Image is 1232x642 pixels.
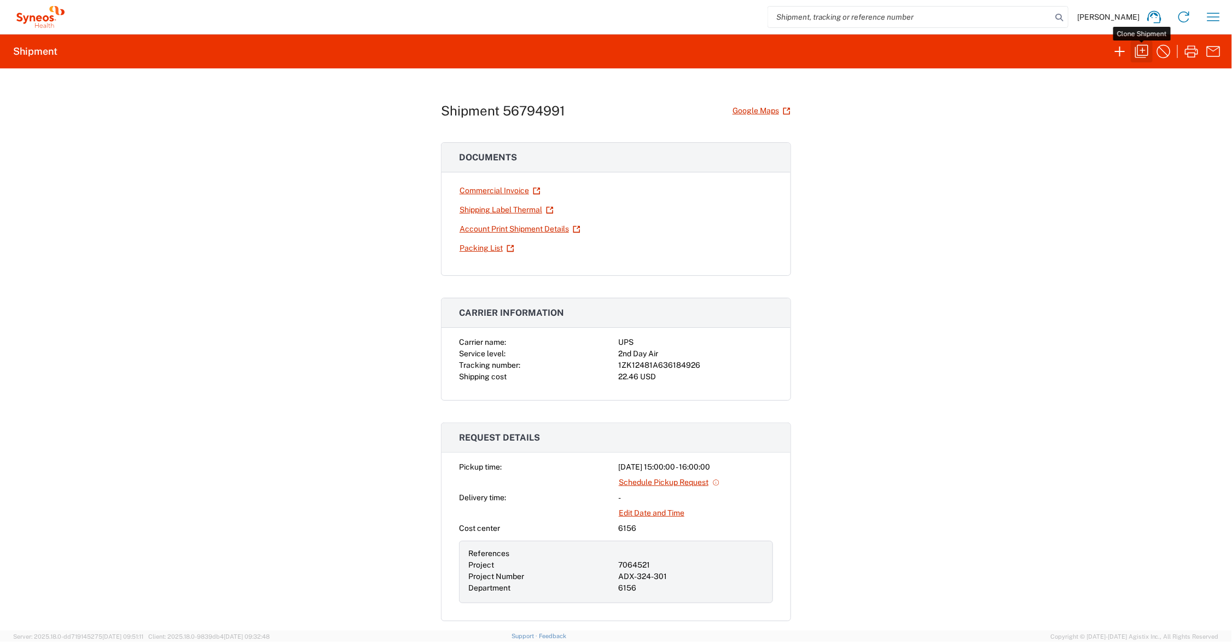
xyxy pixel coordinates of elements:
a: Schedule Pickup Request [618,473,720,492]
span: Carrier name: [459,338,506,346]
a: Packing List [459,239,515,258]
a: Support [512,633,539,639]
div: 6156 [618,523,773,534]
span: Copyright © [DATE]-[DATE] Agistix Inc., All Rights Reserved [1050,632,1219,641]
span: Request details [459,432,540,443]
span: Service level: [459,349,505,358]
span: [DATE] 09:32:48 [224,633,270,640]
a: Feedback [539,633,567,639]
a: Google Maps [732,101,791,120]
div: ADX-324-301 [618,571,764,582]
span: Client: 2025.18.0-9839db4 [148,633,270,640]
div: 6156 [618,582,764,594]
span: Documents [459,152,517,163]
div: 1ZK12481A636184926 [618,360,773,371]
div: 22.46 USD [618,371,773,383]
span: Carrier information [459,308,564,318]
h2: Shipment [13,45,57,58]
div: Project Number [468,571,614,582]
span: Delivery time: [459,493,506,502]
div: [DATE] 15:00:00 - 16:00:00 [618,461,773,473]
input: Shipment, tracking or reference number [768,7,1051,27]
span: Server: 2025.18.0-dd719145275 [13,633,143,640]
span: [PERSON_NAME] [1077,12,1140,22]
div: Department [468,582,614,594]
div: UPS [618,337,773,348]
div: Project [468,559,614,571]
div: 2nd Day Air [618,348,773,360]
span: Cost center [459,524,500,533]
div: - [618,492,773,504]
span: Tracking number: [459,361,520,369]
span: [DATE] 09:51:11 [102,633,143,640]
a: Edit Date and Time [618,504,685,523]
span: References [468,549,509,558]
span: Shipping cost [459,372,507,381]
a: Shipping Label Thermal [459,200,554,219]
a: Commercial Invoice [459,181,541,200]
span: Pickup time: [459,462,502,471]
div: 7064521 [618,559,764,571]
a: Account Print Shipment Details [459,219,581,239]
h1: Shipment 56794991 [441,103,565,119]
